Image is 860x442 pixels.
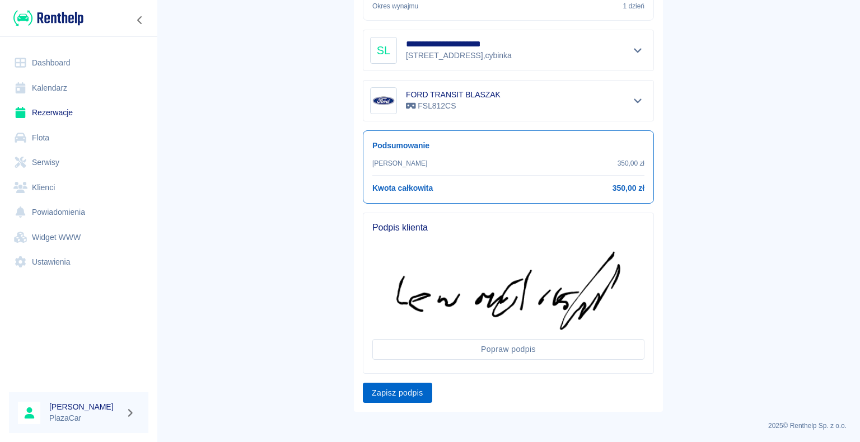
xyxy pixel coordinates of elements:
a: Klienci [9,175,148,200]
p: 1 dzień [623,1,644,11]
a: Dashboard [9,50,148,76]
p: Okres wynajmu [372,1,418,11]
a: Widget WWW [9,225,148,250]
a: Kalendarz [9,76,148,101]
h6: [PERSON_NAME] [49,401,121,412]
p: 350,00 zł [618,158,644,168]
button: Pokaż szczegóły [629,43,647,58]
a: Powiadomienia [9,200,148,225]
img: Podpis [396,251,620,330]
img: Image [372,90,395,112]
p: [STREET_ADDRESS] , cybinka [406,50,512,62]
p: FSL812CS [406,100,501,112]
button: Pokaż szczegóły [629,93,647,109]
a: Renthelp logo [9,9,83,27]
button: Zapisz podpis [363,383,432,403]
button: Zwiń nawigację [132,13,148,27]
img: Renthelp logo [13,9,83,27]
p: 2025 © Renthelp Sp. z o.o. [170,421,847,431]
button: Popraw podpis [372,339,644,360]
h6: FORD TRANSIT BLASZAK [406,89,501,100]
a: Serwisy [9,150,148,175]
p: PlazaCar [49,412,121,424]
span: Podpis klienta [372,222,644,233]
a: Rezerwacje [9,100,148,125]
p: [PERSON_NAME] [372,158,427,168]
a: Flota [9,125,148,151]
div: SL [370,37,397,64]
h6: 350,00 zł [613,182,644,194]
h6: Podsumowanie [372,140,644,152]
a: Ustawienia [9,250,148,275]
h6: Kwota całkowita [372,182,433,194]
